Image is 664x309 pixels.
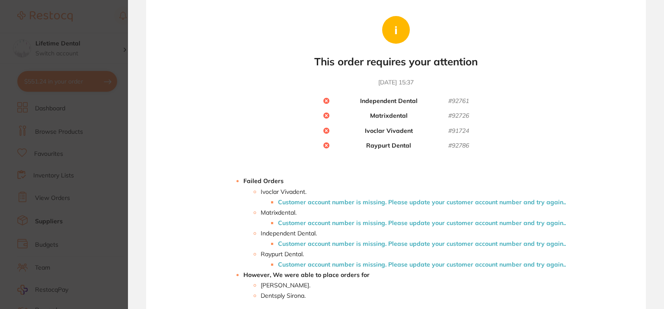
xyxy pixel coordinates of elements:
[365,127,413,135] b: Ivoclar Vivadent
[378,78,414,87] time: [DATE] 15:37
[366,142,411,150] b: Raypurt Dental
[448,112,469,120] small: # 92726
[278,199,566,206] li: Customer account number is missing. Please update your customer account number and try again. .
[261,209,566,226] li: Matrixdental .
[261,251,566,268] li: Raypurt Dental .
[448,142,469,150] small: # 92786
[278,219,566,226] li: Customer account number is missing. Please update your customer account number and try again. .
[370,112,408,120] b: Matrixdental
[243,177,284,185] strong: Failed Orders
[278,261,566,268] li: Customer account number is missing. Please update your customer account number and try again. .
[314,55,478,68] b: This order requires your attention
[261,230,566,247] li: Independent Dental .
[360,97,418,105] b: Independent Dental
[448,127,469,135] small: # 91724
[261,292,566,299] li: Dentsply Sirona .
[243,271,370,279] strong: However, We were able to place orders for
[261,188,566,206] li: Ivoclar Vivadent .
[278,240,566,247] li: Customer account number is missing. Please update your customer account number and try again. .
[261,282,566,289] li: [PERSON_NAME] .
[448,97,469,105] small: # 92761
